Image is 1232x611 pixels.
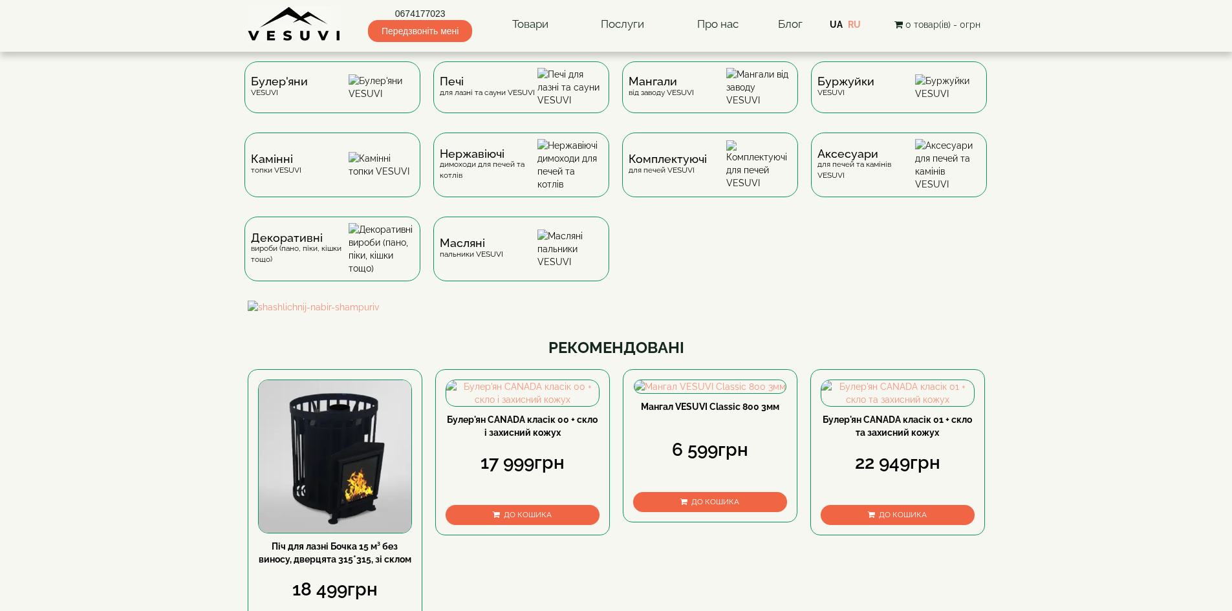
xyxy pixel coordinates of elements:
a: Аксесуаридля печей та камінів VESUVI Аксесуари для печей та камінів VESUVI [805,133,993,217]
div: 22 949грн [821,450,975,476]
a: Печідля лазні та сауни VESUVI Печі для лазні та сауни VESUVI [427,61,616,133]
a: Булер'яниVESUVI Булер'яни VESUVI [238,61,427,133]
button: 0 товар(ів) - 0грн [891,17,984,32]
img: Декоративні вироби (пано, піки, кішки тощо) [349,223,414,275]
span: Печі [440,76,535,87]
a: Булер'ян CANADA класік 00 + скло і захисний кожух [447,414,598,438]
a: Мангал VESUVI Classic 800 3мм [641,402,779,412]
div: 17 999грн [446,450,600,476]
span: Буржуйки [817,76,874,87]
img: Завод VESUVI [248,6,341,42]
span: До кошика [879,510,927,519]
img: Буржуйки VESUVI [915,74,980,100]
img: Мангали від заводу VESUVI [726,68,792,107]
span: Декоративні [251,233,349,243]
span: Аксесуари [817,149,915,159]
a: Мангаливід заводу VESUVI Мангали від заводу VESUVI [616,61,805,133]
a: Нержавіючідимоходи для печей та котлів Нержавіючі димоходи для печей та котлів [427,133,616,217]
img: Булер'яни VESUVI [349,74,414,100]
div: димоходи для печей та котлів [440,149,537,181]
img: shashlichnij-nabir-shampuriv [248,301,985,314]
div: від заводу VESUVI [629,76,694,98]
a: 0674177023 [368,7,472,20]
img: Булер'ян CANADA класік 01 + скло та захисний кожух [821,380,974,406]
a: Каміннітопки VESUVI Камінні топки VESUVI [238,133,427,217]
span: Булер'яни [251,76,308,87]
img: Масляні пальники VESUVI [537,230,603,268]
span: Передзвоніть мені [368,20,472,42]
img: Камінні топки VESUVI [349,152,414,178]
img: Печі для лазні та сауни VESUVI [537,68,603,107]
span: Комплектуючі [629,154,707,164]
div: для печей VESUVI [629,154,707,175]
a: БуржуйкиVESUVI Буржуйки VESUVI [805,61,993,133]
div: пальники VESUVI [440,238,503,259]
a: Піч для лазні Бочка 15 м³ без виносу, дверцята 315*315, зі склом [259,541,411,564]
a: Товари [499,10,561,39]
a: Послуги [588,10,657,39]
a: UA [830,19,843,30]
a: Булер'ян CANADA класік 01 + скло та захисний кожух [823,414,972,438]
span: До кошика [691,497,739,506]
span: Камінні [251,154,301,164]
a: Масляніпальники VESUVI Масляні пальники VESUVI [427,217,616,301]
div: 6 599грн [633,437,787,463]
img: Нержавіючі димоходи для печей та котлів [537,139,603,191]
a: Блог [778,17,803,30]
span: Мангали [629,76,694,87]
img: Мангал VESUVI Classic 800 3мм [634,380,786,393]
a: Комплектуючідля печей VESUVI Комплектуючі для печей VESUVI [616,133,805,217]
div: 18 499грн [258,577,412,603]
img: Булер'ян CANADA класік 00 + скло і захисний кожух [446,380,599,406]
img: Аксесуари для печей та камінів VESUVI [915,139,980,191]
a: Декоративнівироби (пано, піки, кішки тощо) Декоративні вироби (пано, піки, кішки тощо) [238,217,427,301]
div: VESUVI [251,76,308,98]
span: Масляні [440,238,503,248]
div: топки VESUVI [251,154,301,175]
span: Нержавіючі [440,149,537,159]
div: VESUVI [817,76,874,98]
div: для печей та камінів VESUVI [817,149,915,181]
span: До кошика [504,510,552,519]
img: Комплектуючі для печей VESUVI [726,140,792,189]
img: Піч для лазні Бочка 15 м³ без виносу, дверцята 315*315, зі склом [259,380,411,533]
span: 0 товар(ів) - 0грн [905,19,980,30]
div: для лазні та сауни VESUVI [440,76,535,98]
button: До кошика [821,505,975,525]
div: вироби (пано, піки, кішки тощо) [251,233,349,265]
button: До кошика [633,492,787,512]
a: Про нас [684,10,751,39]
button: До кошика [446,505,600,525]
a: RU [848,19,861,30]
